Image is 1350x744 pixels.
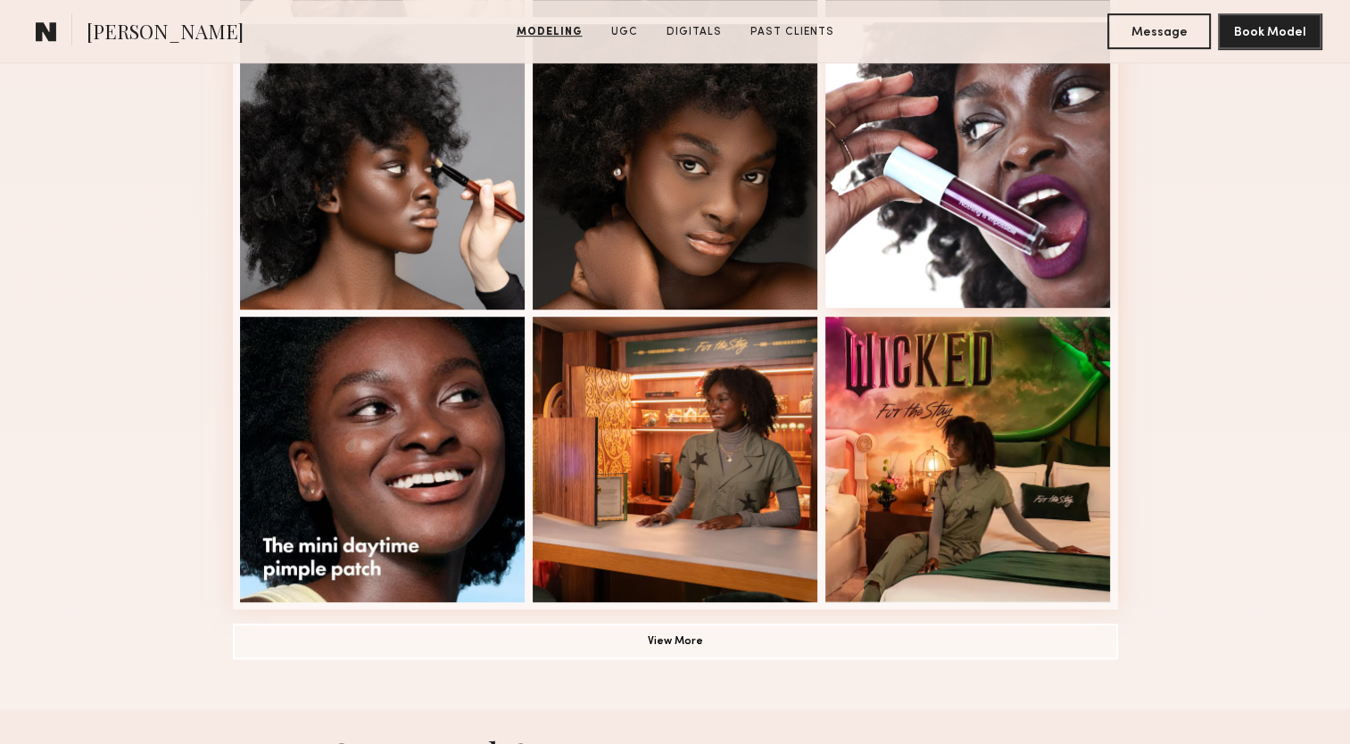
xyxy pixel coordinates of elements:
span: [PERSON_NAME] [87,18,244,49]
a: Digitals [659,24,729,40]
button: View More [233,624,1118,659]
a: Book Model [1218,23,1321,38]
button: Book Model [1218,13,1321,49]
button: Message [1107,13,1211,49]
a: UGC [604,24,645,40]
a: Past Clients [743,24,841,40]
a: Modeling [509,24,590,40]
